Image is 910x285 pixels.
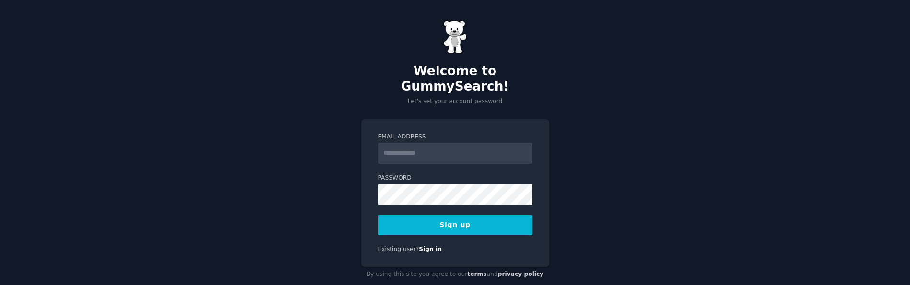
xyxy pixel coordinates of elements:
a: privacy policy [498,271,544,277]
label: Password [378,174,532,182]
span: Existing user? [378,246,419,252]
label: Email Address [378,133,532,141]
div: By using this site you agree to our and [361,267,549,282]
a: Sign in [419,246,442,252]
p: Let's set your account password [361,97,549,106]
h2: Welcome to GummySearch! [361,64,549,94]
a: terms [467,271,486,277]
button: Sign up [378,215,532,235]
img: Gummy Bear [443,20,467,54]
